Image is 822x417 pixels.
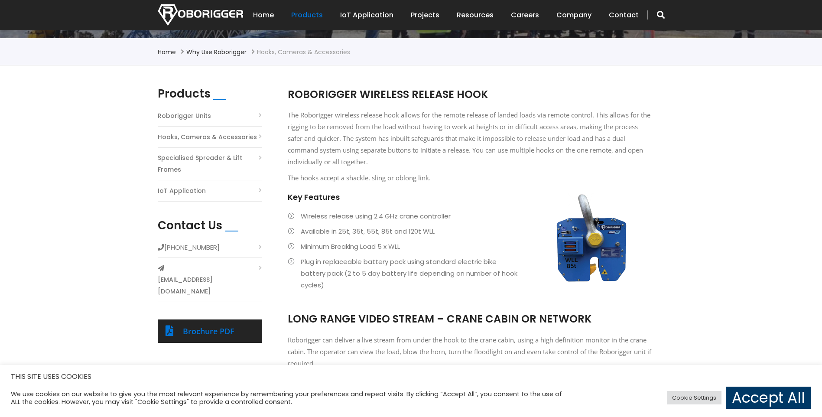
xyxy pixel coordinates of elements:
[158,4,243,26] img: Nortech
[288,312,652,326] h2: LONG RANGE VIDEO STREAM – CRANE CABIN OR NETWORK
[158,131,257,143] a: Hooks, Cameras & Accessories
[288,172,652,184] p: The hooks accept a shackle, sling or oblong link.
[158,87,211,101] h2: Products
[183,326,234,336] a: Brochure PDF
[288,87,488,101] span: ROBORIGGER WIRELESS RELEASE HOOK
[158,185,206,197] a: IoT Application
[11,390,571,406] div: We use cookies on our website to give you the most relevant experience by remembering your prefer...
[257,47,350,57] li: Hooks, Cameras & Accessories
[158,241,262,258] li: [PHONE_NUMBER]
[158,48,176,56] a: Home
[288,256,652,291] li: Plug in replaceable battery pack using standard electric bike battery pack (2 to 5 day battery li...
[609,2,639,29] a: Contact
[556,2,591,29] a: Company
[11,371,811,382] h5: THIS SITE USES COOKIES
[158,110,211,122] a: Roborigger Units
[288,109,652,168] p: The Roborigger wireless release hook allows for the remote release of landed loads via remote con...
[158,274,262,297] a: [EMAIL_ADDRESS][DOMAIN_NAME]
[288,192,652,202] h4: Key Features
[158,152,262,176] a: Specialised Spreader & Lift Frames
[288,210,652,222] li: Wireless release using 2.4 GHz crane controller
[288,225,652,237] li: Available in 25t, 35t, 55t, 85t and 120t WLL
[511,2,539,29] a: Careers
[158,219,222,232] h2: Contact Us
[186,48,247,56] a: Why use Roborigger
[291,2,323,29] a: Products
[301,242,400,251] span: Minimum Breaking Load 5 x WLL
[411,2,439,29] a: Projects
[253,2,274,29] a: Home
[288,334,652,369] p: Roborigger can deliver a live stream from under the hook to the crane cabin, using a high definit...
[457,2,494,29] a: Resources
[667,391,721,404] a: Cookie Settings
[726,387,811,409] a: Accept All
[340,2,393,29] a: IoT Application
